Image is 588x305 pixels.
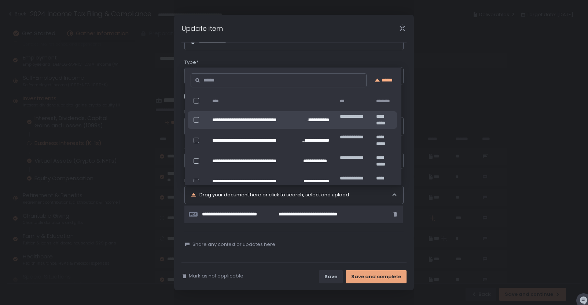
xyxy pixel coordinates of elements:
button: Mark as not applicable [181,273,243,279]
span: K-1 and supporting documentation received:* [184,177,293,184]
span: Mark as not applicable [189,273,243,279]
button: Save [319,270,343,283]
div: Save [324,273,337,280]
span: Share any context or updates here [192,241,275,248]
span: Draft or estimated K-1 (if available) [184,109,267,115]
div: Save and complete [351,273,401,280]
h1: Update item [181,23,223,33]
button: Save and complete [346,270,407,283]
span: Approximate date K-1 will be available (if known) [184,144,301,151]
span: Type* [184,59,198,66]
div: Close [390,24,414,33]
